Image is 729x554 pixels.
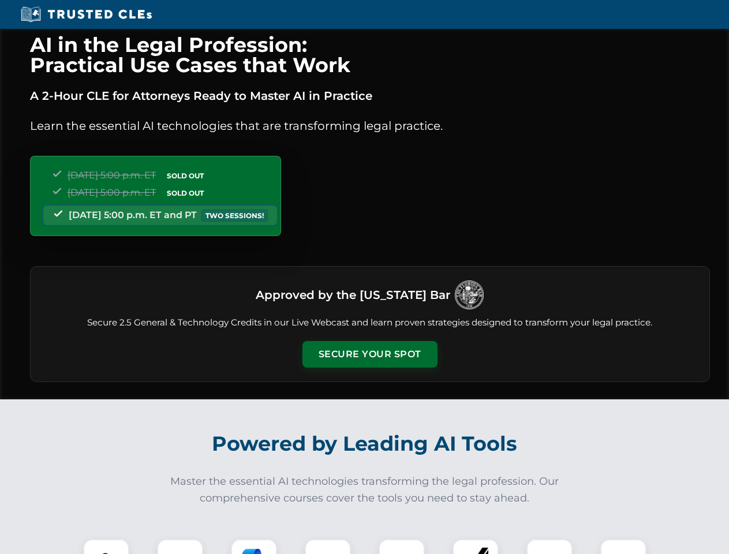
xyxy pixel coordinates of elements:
span: SOLD OUT [163,170,208,182]
span: [DATE] 5:00 p.m. ET [68,170,156,181]
p: Learn the essential AI technologies that are transforming legal practice. [30,117,710,135]
p: A 2-Hour CLE for Attorneys Ready to Master AI in Practice [30,87,710,105]
button: Secure Your Spot [302,341,438,368]
h2: Powered by Leading AI Tools [45,424,685,464]
span: [DATE] 5:00 p.m. ET [68,187,156,198]
p: Master the essential AI technologies transforming the legal profession. Our comprehensive courses... [163,473,567,507]
span: SOLD OUT [163,187,208,199]
h1: AI in the Legal Profession: Practical Use Cases that Work [30,35,710,75]
img: Logo [455,280,484,309]
h3: Approved by the [US_STATE] Bar [256,285,450,305]
img: Trusted CLEs [17,6,155,23]
p: Secure 2.5 General & Technology Credits in our Live Webcast and learn proven strategies designed ... [44,316,696,330]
